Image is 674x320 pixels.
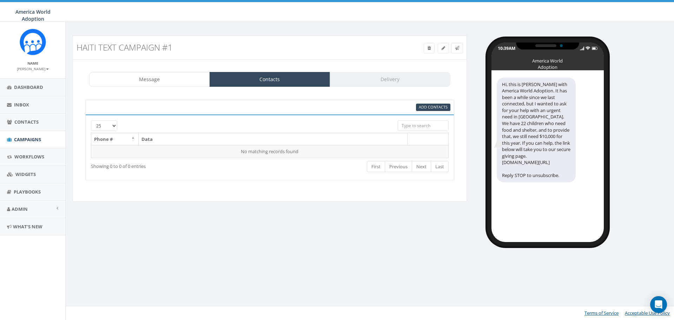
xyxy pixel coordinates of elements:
[91,145,449,158] td: No matching records found
[14,136,41,143] span: Campaigns
[14,119,39,125] span: Contacts
[27,61,38,66] small: Name
[419,104,448,110] span: Add Contacts
[20,29,46,55] img: Rally_Corp_Icon.png
[15,8,51,22] span: America World Adoption
[419,104,448,110] span: CSV files only
[584,310,619,316] a: Terms of Service
[14,102,29,108] span: Inbox
[12,206,28,212] span: Admin
[497,78,576,182] div: Hi, this is [PERSON_NAME] with America World Adoption. It has been a while since we last connecte...
[13,223,42,230] span: What's New
[14,84,43,90] span: Dashboard
[14,154,44,160] span: Workflows
[77,43,364,52] h3: Haiti Text Campaign #1
[650,296,667,313] div: Open Intercom Messenger
[14,189,41,195] span: Playbooks
[455,45,459,51] span: Send Test Message
[530,58,565,61] div: America World Adoption
[416,104,450,111] a: Add Contacts
[442,45,445,51] span: Edit Campaign
[17,65,49,72] a: [PERSON_NAME]
[385,161,412,172] a: Previous
[498,45,515,51] div: 10:39AM
[139,133,408,145] th: Data
[210,72,330,87] a: Contacts
[398,120,449,131] input: Type to search
[17,66,49,71] small: [PERSON_NAME]
[91,133,139,145] th: Phone #: activate to sort column descending
[412,161,431,172] a: Next
[625,310,670,316] a: Acceptable Use Policy
[15,171,36,177] span: Widgets
[89,72,210,87] a: Message
[431,161,449,172] a: Last
[91,160,234,170] div: Showing 0 to 0 of 0 entries
[367,161,385,172] a: First
[428,45,431,51] span: Delete Campaign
